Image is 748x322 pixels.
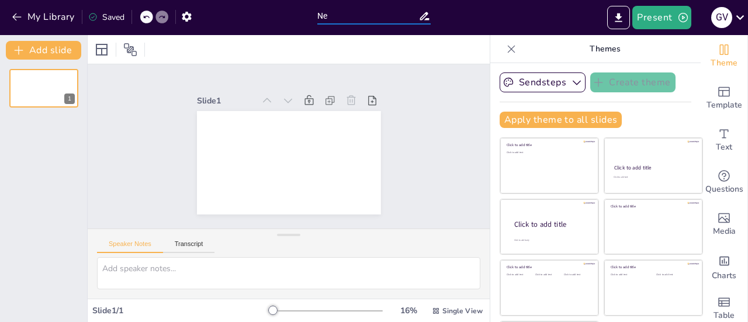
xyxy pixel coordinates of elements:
[507,265,590,269] div: Click to add title
[500,72,586,92] button: Sendsteps
[394,305,423,316] div: 16 %
[611,273,647,276] div: Click to add text
[714,309,735,322] span: Table
[701,245,747,288] div: Add charts and graphs
[507,151,590,154] div: Click to add text
[656,273,693,276] div: Click to add text
[97,240,163,253] button: Speaker Notes
[521,35,689,63] p: Themes
[514,238,588,241] div: Click to add body
[707,99,742,112] span: Template
[701,119,747,161] div: Add text boxes
[590,72,676,92] button: Create theme
[6,41,81,60] button: Add slide
[341,96,384,149] div: Slide 1
[705,183,743,196] span: Questions
[88,12,124,23] div: Saved
[564,273,590,276] div: Click to add text
[64,94,75,104] div: 1
[712,269,736,282] span: Charts
[92,305,271,316] div: Slide 1 / 1
[711,7,732,28] div: G V
[701,35,747,77] div: Change the overall theme
[713,225,736,238] span: Media
[507,273,533,276] div: Click to add text
[507,143,590,147] div: Click to add title
[614,164,692,171] div: Click to add title
[9,8,79,26] button: My Library
[611,265,694,269] div: Click to add title
[701,203,747,245] div: Add images, graphics, shapes or video
[614,176,691,179] div: Click to add text
[163,240,215,253] button: Transcript
[701,161,747,203] div: Get real-time input from your audience
[701,77,747,119] div: Add ready made slides
[317,8,418,25] input: Insert title
[514,219,589,229] div: Click to add title
[716,141,732,154] span: Text
[500,112,622,128] button: Apply theme to all slides
[92,40,111,59] div: Layout
[9,69,78,108] div: 1
[711,57,737,70] span: Theme
[607,6,630,29] button: Export to PowerPoint
[632,6,691,29] button: Present
[442,306,483,316] span: Single View
[711,6,732,29] button: G V
[123,43,137,57] span: Position
[535,273,562,276] div: Click to add text
[611,204,694,209] div: Click to add title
